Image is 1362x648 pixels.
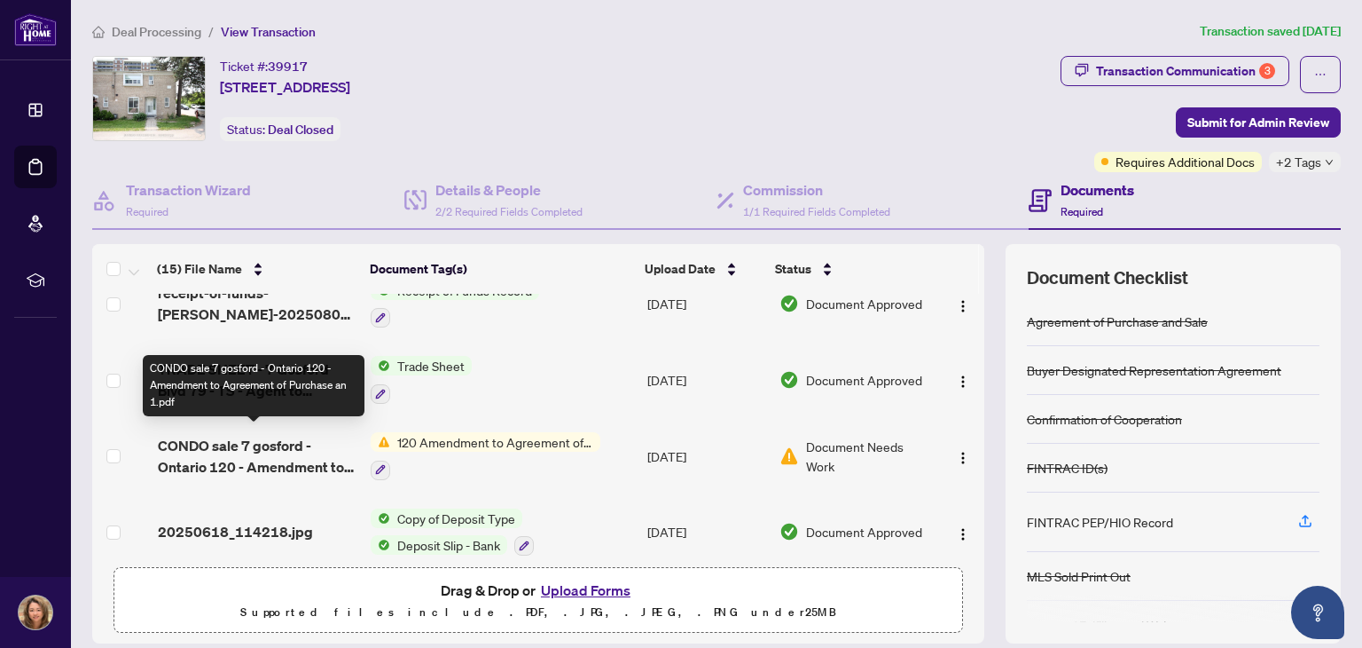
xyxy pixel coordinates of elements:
h4: Details & People [435,179,583,201]
button: Status Icon120 Amendment to Agreement of Purchase and Sale [371,432,600,480]
th: Document Tag(s) [363,244,638,294]
img: Document Status [779,522,799,541]
img: Status Icon [371,535,390,555]
span: Document Approved [806,294,922,313]
td: [DATE] [640,418,772,494]
button: Transaction Communication3 [1061,56,1289,86]
span: 39917 [268,59,308,75]
span: Required [126,205,168,218]
span: Drag & Drop or [441,579,636,602]
img: Status Icon [371,356,390,375]
img: Status Icon [371,432,390,452]
span: Requires Additional Docs [1115,152,1255,171]
p: Supported files include .PDF, .JPG, .JPEG, .PNG under 25 MB [125,602,951,623]
span: (15) File Name [157,259,242,279]
span: down [1325,158,1334,167]
button: Status IconTrade Sheet [371,356,472,404]
button: Submit for Admin Review [1176,107,1341,138]
img: Logo [956,375,970,389]
li: / [208,21,214,42]
h4: Transaction Wizard [126,179,251,201]
img: Document Status [779,446,799,466]
h4: Commission [743,179,890,201]
span: CONDO sale 7 gosford - Ontario 120 - Amendment to Agreement of Purchase an 1.pdf [158,435,357,478]
td: [DATE] [640,342,772,418]
button: Status IconReceipt of Funds Record [371,281,539,328]
div: Confirmation of Cooperation [1027,409,1182,429]
div: FINTRAC ID(s) [1027,458,1108,478]
img: Logo [956,527,970,541]
span: Deal Processing [112,24,201,40]
button: Logo [949,442,977,470]
button: Logo [949,518,977,546]
span: [STREET_ADDRESS] [220,76,350,98]
img: IMG-W12196835_1.jpg [93,57,205,140]
span: 20250618_114218.jpg [158,521,313,542]
img: Logo [956,451,970,465]
span: receipt-of-funds-[PERSON_NAME]-20250807-113758.pdf [158,282,357,325]
span: Document Needs Work [806,437,930,476]
span: +2 Tags [1276,152,1321,172]
img: Status Icon [371,509,390,528]
th: (15) File Name [150,244,363,294]
th: Status [768,244,932,294]
span: home [92,26,105,38]
span: Submit for Admin Review [1187,108,1329,137]
article: Transaction saved [DATE] [1200,21,1341,42]
span: 2/2 Required Fields Completed [435,205,583,218]
img: Document Status [779,370,799,390]
div: FINTRAC PEP/HIO Record [1027,512,1173,532]
span: ellipsis [1314,68,1327,81]
div: CONDO sale 7 gosford - Ontario 120 - Amendment to Agreement of Purchase an 1.pdf [143,355,364,416]
img: logo [14,13,57,46]
div: Buyer Designated Representation Agreement [1027,360,1281,380]
span: Document Approved [806,522,922,541]
button: Logo [949,366,977,394]
div: Transaction Communication [1096,57,1275,85]
td: [DATE] [640,494,772,571]
span: Document Approved [806,370,922,390]
h4: Documents [1061,179,1134,201]
span: Deal Closed [268,122,333,138]
span: Status [775,259,811,279]
span: Deposit Slip - Bank [390,535,507,555]
span: 1/1 Required Fields Completed [743,205,890,218]
span: 120 Amendment to Agreement of Purchase and Sale [390,432,600,452]
button: Upload Forms [536,579,636,602]
span: Upload Date [645,259,716,279]
button: Status IconCopy of Deposit TypeStatus IconDeposit Slip - Bank [371,509,534,557]
div: Status: [220,117,340,141]
img: Profile Icon [19,596,52,629]
div: Agreement of Purchase and Sale [1027,312,1208,331]
th: Upload Date [638,244,769,294]
button: Open asap [1291,586,1344,639]
span: Document Checklist [1027,265,1188,290]
div: 3 [1259,63,1275,79]
button: Logo [949,289,977,318]
span: View Transaction [221,24,316,40]
span: Required [1061,205,1103,218]
span: Copy of Deposit Type [390,509,522,528]
span: Trade Sheet [390,356,472,375]
img: Logo [956,299,970,313]
div: MLS Sold Print Out [1027,566,1131,586]
img: Document Status [779,294,799,313]
span: Drag & Drop orUpload FormsSupported files include .PDF, .JPG, .JPEG, .PNG under25MB [114,568,962,634]
div: Ticket #: [220,56,308,76]
td: [DATE] [640,266,772,343]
